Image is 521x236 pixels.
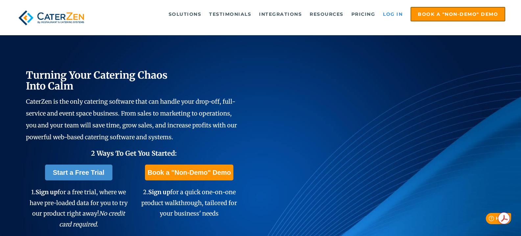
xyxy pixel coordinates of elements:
[141,188,237,217] span: 2. for a quick one-on-one product walkthrough, tailored for your business' needs
[26,98,237,141] span: CaterZen is the only catering software that can handle your drop-off, full-service and event spac...
[45,165,112,180] a: Start a Free Trial
[462,210,514,229] iframe: Help widget launcher
[26,69,168,92] span: Turning Your Catering Chaos Into Calm
[348,8,379,21] a: Pricing
[99,7,505,21] div: Navigation Menu
[36,188,58,196] span: Sign up
[380,8,406,21] a: Log in
[16,7,87,29] img: caterzen
[91,149,177,157] span: 2 Ways To Get You Started:
[206,8,254,21] a: Testimonials
[59,210,125,228] em: No credit card required.
[145,165,233,180] a: Book a "Non-Demo" Demo
[30,188,128,228] span: 1. for a free trial, where we have pre-loaded data for you to try our product right away!
[148,188,170,196] span: Sign up
[306,8,347,21] a: Resources
[256,8,305,21] a: Integrations
[165,8,205,21] a: Solutions
[411,7,505,21] a: Book a "Non-Demo" Demo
